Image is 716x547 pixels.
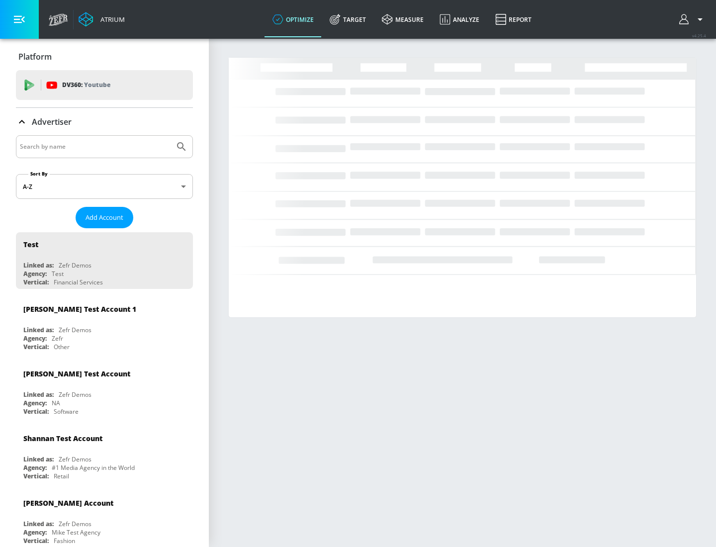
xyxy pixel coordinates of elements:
[86,212,123,223] span: Add Account
[692,33,706,38] span: v 4.25.4
[16,426,193,483] div: Shannan Test AccountLinked as:Zefr DemosAgency:#1 Media Agency in the WorldVertical:Retail
[16,362,193,418] div: [PERSON_NAME] Test AccountLinked as:Zefr DemosAgency:NAVertical:Software
[76,207,133,228] button: Add Account
[23,434,102,443] div: Shannan Test Account
[16,297,193,354] div: [PERSON_NAME] Test Account 1Linked as:Zefr DemosAgency:ZefrVertical:Other
[59,261,91,270] div: Zefr Demos
[59,520,91,528] div: Zefr Demos
[84,80,110,90] p: Youtube
[28,171,50,177] label: Sort By
[23,369,130,378] div: [PERSON_NAME] Test Account
[23,498,113,508] div: [PERSON_NAME] Account
[18,51,52,62] p: Platform
[374,1,432,37] a: measure
[20,140,171,153] input: Search by name
[59,326,91,334] div: Zefr Demos
[54,537,75,545] div: Fashion
[23,390,54,399] div: Linked as:
[16,70,193,100] div: DV360: Youtube
[23,278,49,286] div: Vertical:
[23,334,47,343] div: Agency:
[322,1,374,37] a: Target
[32,116,72,127] p: Advertiser
[52,463,135,472] div: #1 Media Agency in the World
[23,343,49,351] div: Vertical:
[16,43,193,71] div: Platform
[23,399,47,407] div: Agency:
[52,270,64,278] div: Test
[54,407,79,416] div: Software
[23,520,54,528] div: Linked as:
[79,12,125,27] a: Atrium
[16,108,193,136] div: Advertiser
[487,1,539,37] a: Report
[16,232,193,289] div: TestLinked as:Zefr DemosAgency:TestVertical:Financial Services
[432,1,487,37] a: Analyze
[23,463,47,472] div: Agency:
[54,278,103,286] div: Financial Services
[23,240,38,249] div: Test
[23,326,54,334] div: Linked as:
[59,390,91,399] div: Zefr Demos
[96,15,125,24] div: Atrium
[23,261,54,270] div: Linked as:
[23,472,49,480] div: Vertical:
[59,455,91,463] div: Zefr Demos
[23,270,47,278] div: Agency:
[52,334,63,343] div: Zefr
[23,537,49,545] div: Vertical:
[54,343,70,351] div: Other
[23,528,47,537] div: Agency:
[52,528,100,537] div: Mike Test Agency
[54,472,69,480] div: Retail
[62,80,110,91] p: DV360:
[23,407,49,416] div: Vertical:
[16,174,193,199] div: A-Z
[23,304,136,314] div: [PERSON_NAME] Test Account 1
[265,1,322,37] a: optimize
[23,455,54,463] div: Linked as:
[52,399,60,407] div: NA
